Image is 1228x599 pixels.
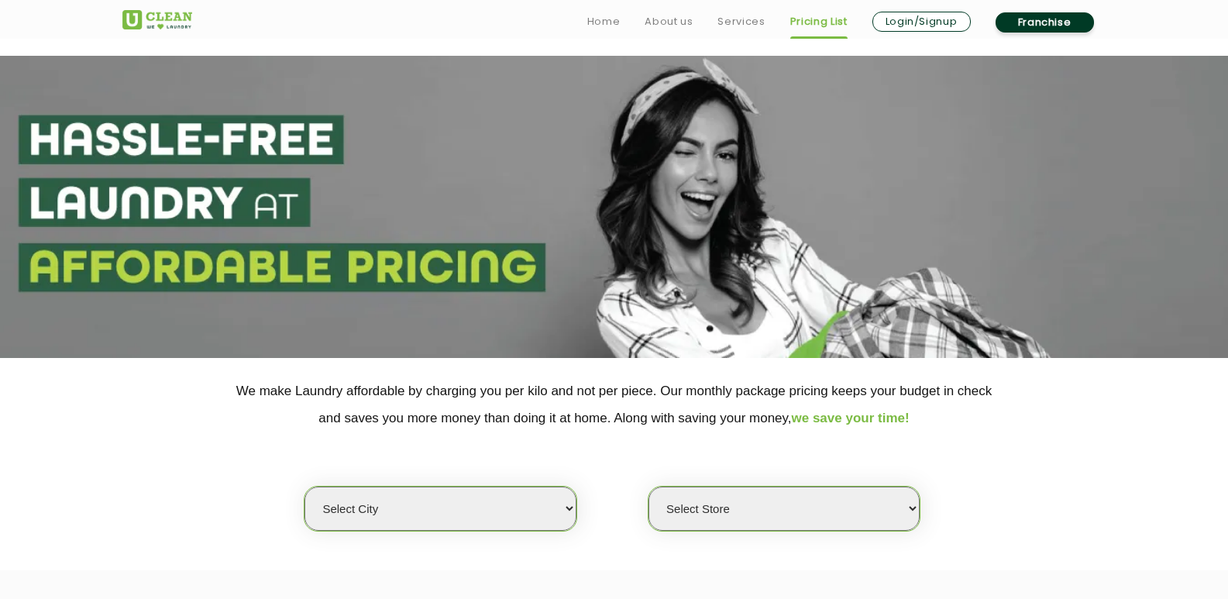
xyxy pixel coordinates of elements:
[792,411,910,425] span: we save your time!
[996,12,1094,33] a: Franchise
[587,12,621,31] a: Home
[790,12,848,31] a: Pricing List
[872,12,971,32] a: Login/Signup
[122,10,192,29] img: UClean Laundry and Dry Cleaning
[645,12,693,31] a: About us
[122,377,1106,432] p: We make Laundry affordable by charging you per kilo and not per piece. Our monthly package pricin...
[717,12,765,31] a: Services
